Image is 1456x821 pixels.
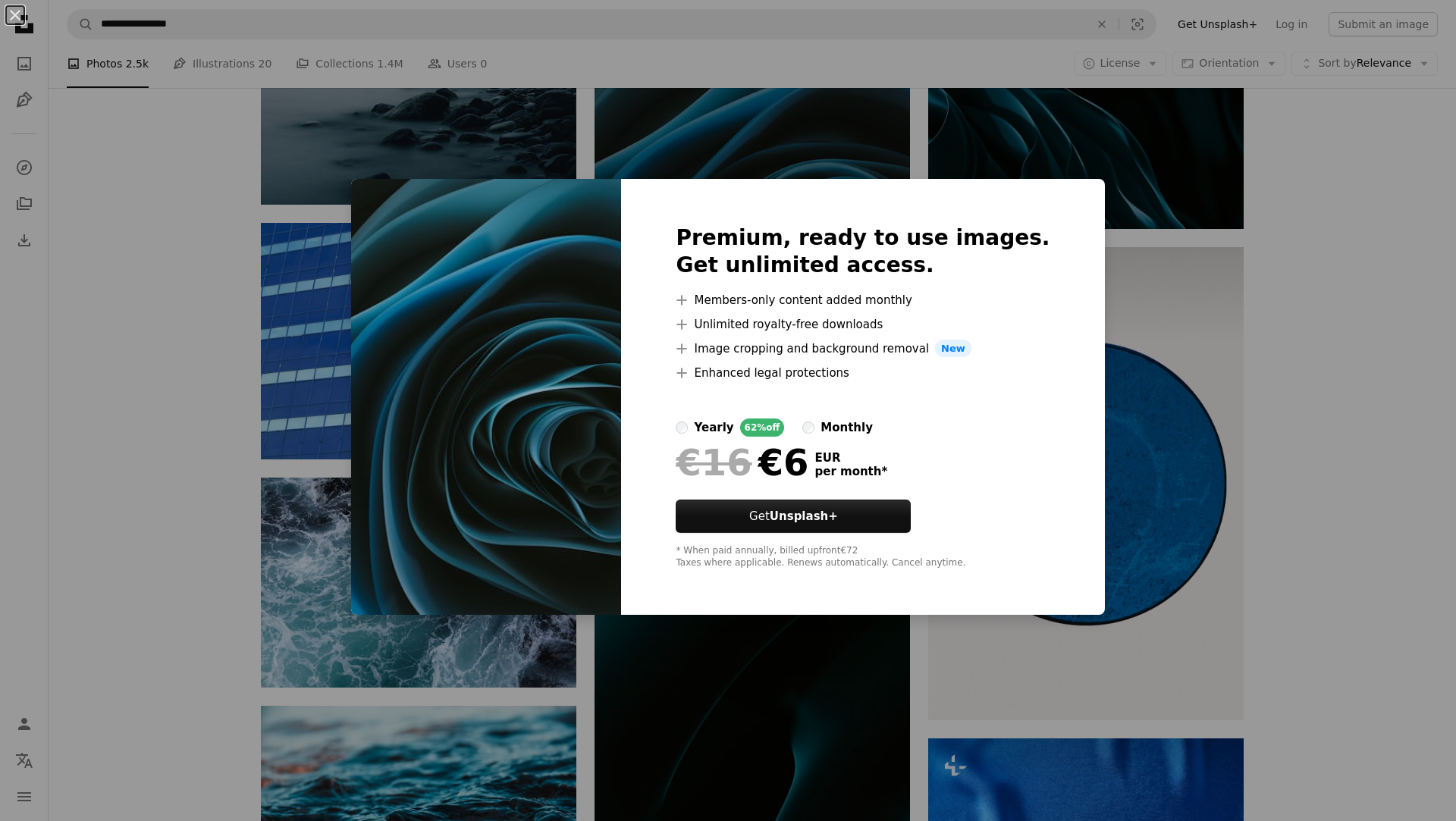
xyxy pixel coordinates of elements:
span: EUR [814,451,887,465]
span: €16 [676,443,752,482]
li: Enhanced legal protections [676,364,1050,382]
input: yearly62%off [676,421,688,434]
div: * When paid annually, billed upfront €72 Taxes where applicable. Renews automatically. Cancel any... [676,545,1050,569]
img: premium_photo-1671650125931-7f85b7db0551 [351,179,621,616]
div: 62% off [740,418,785,437]
li: Members-only content added monthly [676,291,1050,309]
span: New [935,340,971,358]
div: yearly [694,418,733,437]
h2: Premium, ready to use images. Get unlimited access. [676,224,1050,279]
strong: Unsplash+ [770,509,838,523]
li: Image cropping and background removal [676,340,1050,358]
div: monthly [821,418,873,437]
li: Unlimited royalty-free downloads [676,315,1050,334]
button: GetUnsplash+ [676,500,911,533]
span: per month * [814,465,887,478]
div: €6 [676,443,808,482]
input: monthly [802,421,814,434]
